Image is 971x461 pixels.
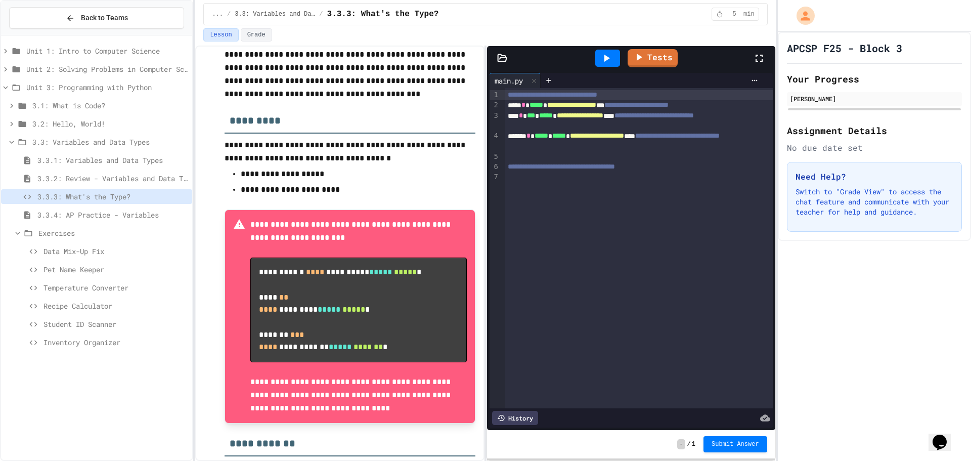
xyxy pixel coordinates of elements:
[490,172,500,182] div: 7
[787,41,902,55] h1: APCSP F25 - Block 3
[703,436,767,452] button: Submit Answer
[490,162,500,172] div: 6
[490,75,528,86] div: main.py
[490,90,500,100] div: 1
[787,142,962,154] div: No due date set
[712,440,759,448] span: Submit Answer
[743,10,755,18] span: min
[9,7,184,29] button: Back to Teams
[786,4,817,27] div: My Account
[38,228,188,238] span: Exercises
[26,46,188,56] span: Unit 1: Intro to Computer Science
[43,264,188,275] span: Pet Name Keeper
[235,10,315,18] span: 3.3: Variables and Data Types
[81,13,128,23] span: Back to Teams
[790,94,959,103] div: [PERSON_NAME]
[43,337,188,348] span: Inventory Organizer
[212,10,223,18] span: ...
[796,171,953,183] h3: Need Help?
[43,246,188,257] span: Data Mix-Up Fix
[319,10,323,18] span: /
[327,8,439,20] span: 3.3.3: What's the Type?
[929,421,961,451] iframe: chat widget
[787,123,962,138] h2: Assignment Details
[796,187,953,217] p: Switch to "Grade View" to access the chat feature and communicate with your teacher for help and ...
[490,100,500,110] div: 2
[37,173,188,184] span: 3.3.2: Review - Variables and Data Types
[726,10,742,18] span: 5
[490,111,500,132] div: 3
[241,28,272,41] button: Grade
[26,64,188,74] span: Unit 2: Solving Problems in Computer Science
[26,82,188,93] span: Unit 3: Programming with Python
[677,439,685,449] span: -
[43,301,188,311] span: Recipe Calculator
[227,10,231,18] span: /
[32,100,188,111] span: 3.1: What is Code?
[43,282,188,293] span: Temperature Converter
[32,118,188,129] span: 3.2: Hello, World!
[492,411,538,425] div: History
[37,209,188,220] span: 3.3.4: AP Practice - Variables
[37,191,188,202] span: 3.3.3: What's the Type?
[628,49,678,67] a: Tests
[203,28,238,41] button: Lesson
[32,137,188,147] span: 3.3: Variables and Data Types
[687,440,691,448] span: /
[692,440,695,448] span: 1
[37,155,188,165] span: 3.3.1: Variables and Data Types
[490,73,541,88] div: main.py
[787,72,962,86] h2: Your Progress
[43,319,188,329] span: Student ID Scanner
[490,131,500,152] div: 4
[490,152,500,162] div: 5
